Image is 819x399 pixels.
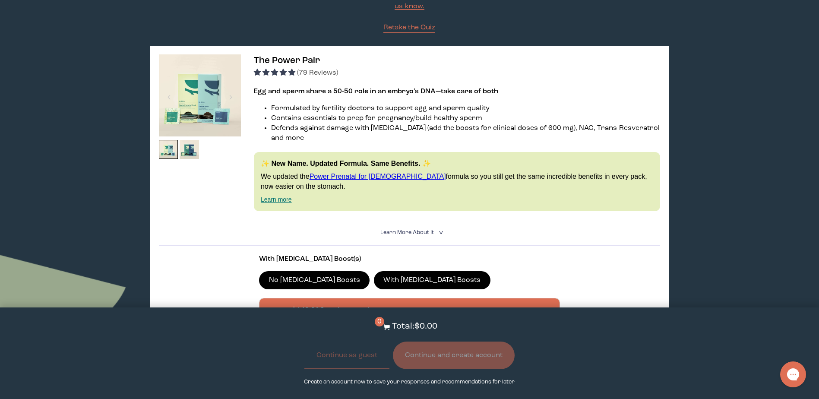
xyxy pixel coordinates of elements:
[380,230,434,235] span: Learn More About it
[304,378,515,386] p: Create an account now to save your responses and recommendations for later
[380,228,438,237] summary: Learn More About it <
[436,230,444,235] i: <
[304,342,389,369] button: Continue as guest
[776,358,810,390] iframe: Gorgias live chat messenger
[254,70,297,76] span: 4.92 stars
[310,173,446,180] a: Power Prenatal for [DEMOGRAPHIC_DATA]
[383,24,435,31] span: Retake the Quiz
[271,104,660,114] li: Formulated by fertility doctors to support egg and sperm quality
[375,317,384,326] span: 0
[254,56,320,65] span: The Power Pair
[271,123,660,143] li: Defends against damage with [MEDICAL_DATA] (add the boosts for clinical doses of 600 mg), NAC, Tr...
[180,140,199,159] img: thumbnail image
[297,70,338,76] span: (79 Reviews)
[261,160,431,167] strong: ✨ New Name. Updated Formula. Same Benefits. ✨
[271,114,660,123] li: Contains essentials to prep for pregnancy/build healthy sperm
[159,54,241,136] img: thumbnail image
[393,342,515,369] button: Continue and create account
[159,140,178,159] img: thumbnail image
[374,271,490,289] label: With [MEDICAL_DATA] Boosts
[254,88,498,95] strong: Egg and sperm share a 50-50 role in an embryo’s DNA—take care of both
[261,172,653,191] p: We updated the formula so you still get the same incredible benefits in every pack, now easier on...
[392,320,437,333] p: Total: $0.00
[259,271,370,289] label: No [MEDICAL_DATA] Boosts
[259,254,560,264] p: With [MEDICAL_DATA] Boost(s)
[383,23,435,33] a: Retake the Quiz
[261,196,292,203] a: Learn more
